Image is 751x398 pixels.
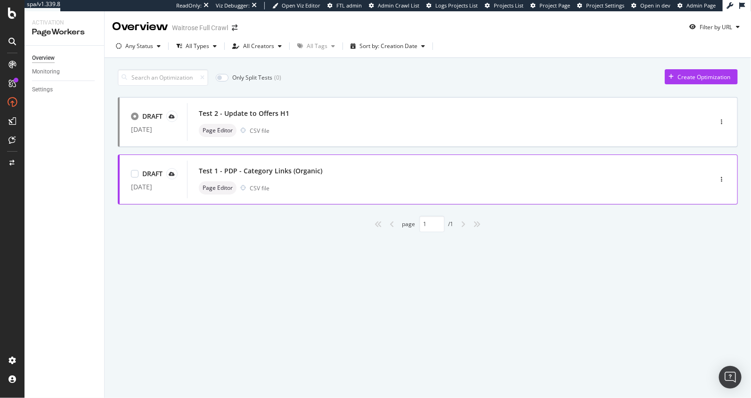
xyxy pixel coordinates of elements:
span: Open Viz Editor [282,2,320,9]
div: CSV file [250,127,269,135]
div: Overview [112,19,168,35]
div: ReadOnly: [176,2,202,9]
a: Open in dev [631,2,670,9]
span: Projects List [494,2,523,9]
div: [DATE] [131,126,176,133]
span: Logs Projects List [435,2,478,9]
a: Overview [32,53,98,63]
div: page / 1 [402,216,454,232]
a: Admin Page [678,2,716,9]
a: Project Page [531,2,570,9]
div: All Creators [243,43,274,49]
button: Sort by: Creation Date [347,39,429,54]
button: Filter by URL [686,19,743,34]
div: All Types [186,43,209,49]
div: Overview [32,53,55,63]
button: All Tags [294,39,339,54]
div: angle-left [386,217,399,232]
div: Settings [32,85,53,95]
a: Open Viz Editor [272,2,320,9]
button: Create Optimization [665,69,738,84]
button: All Types [172,39,220,54]
span: FTL admin [336,2,362,9]
div: DRAFT [142,169,163,179]
div: Monitoring [32,67,60,77]
div: Test 2 - Update to Offers H1 [199,109,289,118]
span: Page Editor [203,185,233,191]
span: Admin Crawl List [378,2,419,9]
div: arrow-right-arrow-left [232,24,237,31]
div: CSV file [250,184,269,192]
span: Admin Page [686,2,716,9]
button: Any Status [112,39,164,54]
a: FTL admin [327,2,362,9]
div: Create Optimization [678,73,730,81]
div: ( 0 ) [274,73,281,81]
div: Activation [32,19,97,27]
div: Test 1 - PDP - Category Links (Organic) [199,166,322,176]
div: DRAFT [142,112,163,121]
a: Logs Projects List [426,2,478,9]
span: Project Settings [586,2,624,9]
span: Project Page [539,2,570,9]
div: Any Status [125,43,153,49]
a: Project Settings [577,2,624,9]
div: Only Split Tests [232,73,272,81]
div: angles-right [470,217,485,232]
div: Sort by: Creation Date [359,43,417,49]
div: Viz Debugger: [216,2,250,9]
div: neutral label [199,181,237,195]
input: Search an Optimization [118,69,208,86]
a: Settings [32,85,98,95]
div: angles-left [371,217,386,232]
div: Open Intercom Messenger [719,366,742,389]
button: All Creators [229,39,286,54]
span: Open in dev [640,2,670,9]
div: Filter by URL [700,23,732,31]
a: Admin Crawl List [369,2,419,9]
div: angle-right [457,217,470,232]
a: Projects List [485,2,523,9]
div: All Tags [307,43,327,49]
div: [DATE] [131,183,176,191]
span: Page Editor [203,128,233,133]
div: PageWorkers [32,27,97,38]
div: Waitrose Full Crawl [172,23,228,32]
a: Monitoring [32,67,98,77]
div: neutral label [199,124,237,137]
